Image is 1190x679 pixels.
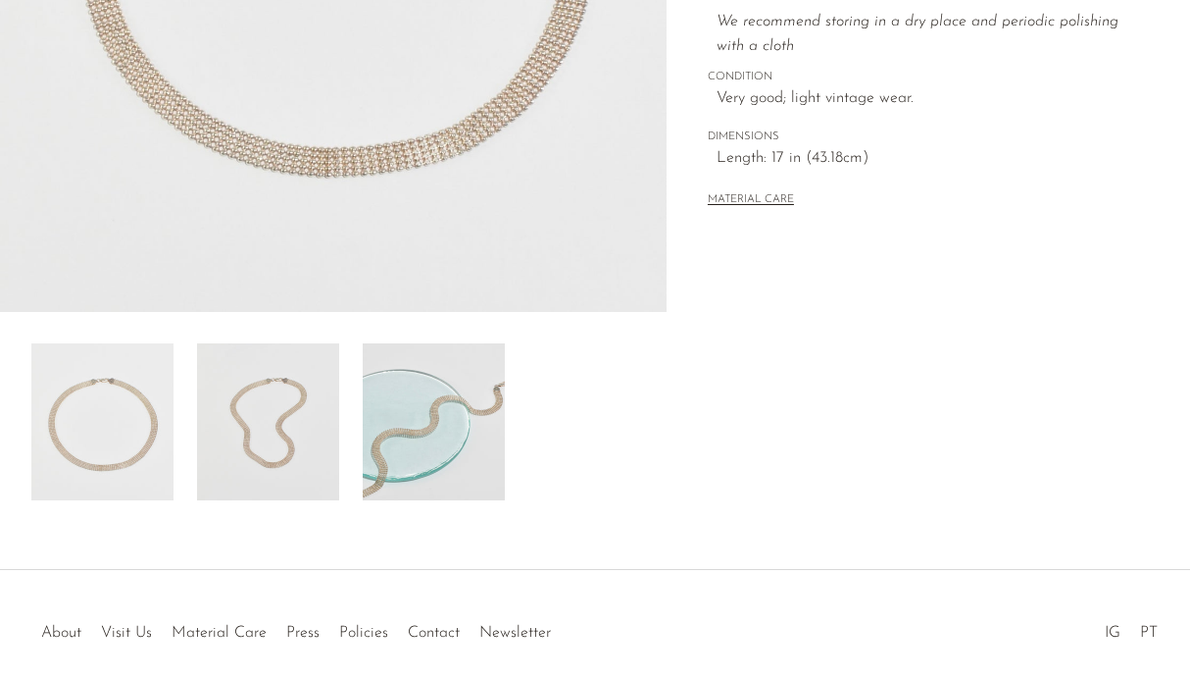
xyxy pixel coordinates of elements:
a: Material Care [172,625,267,641]
span: Length: 17 in (43.18cm) [717,146,1149,172]
img: Silver Italian Necklace [363,343,505,500]
a: Policies [339,625,388,641]
a: Press [286,625,320,641]
span: Very good; light vintage wear. [717,86,1149,112]
span: DIMENSIONS [708,129,1149,146]
img: Silver Italian Necklace [197,343,339,500]
button: MATERIAL CARE [708,193,794,208]
a: Visit Us [101,625,152,641]
img: Silver Italian Necklace [31,343,174,500]
span: CONDITION [708,69,1149,86]
a: About [41,625,81,641]
a: Contact [408,625,460,641]
ul: Social Medias [1095,609,1167,647]
a: IG [1105,625,1120,641]
a: PT [1140,625,1158,641]
ul: Quick links [31,609,561,647]
i: We recommend storing in a dry place and periodic polishing with a cloth [717,14,1118,55]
